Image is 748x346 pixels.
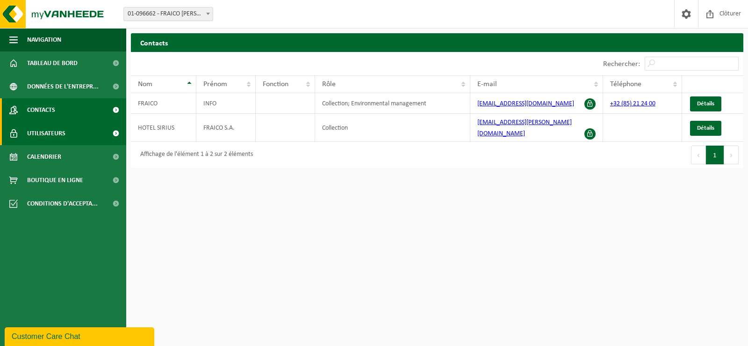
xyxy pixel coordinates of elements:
[138,81,152,88] span: Nom
[5,325,156,346] iframe: chat widget
[124,7,213,21] span: 01-096662 - FRAICO SA - HUY
[123,7,213,21] span: 01-096662 - FRAICO SA - HUY
[706,146,724,164] button: 1
[131,33,743,52] h2: Contacts
[477,81,497,88] span: E-mail
[27,28,61,52] span: Navigation
[724,146,739,164] button: Next
[315,114,470,142] td: Collection
[603,60,640,68] label: Rechercher:
[136,147,253,163] div: Affichage de l'élément 1 à 2 sur 2 éléments
[697,125,714,131] span: Détails
[690,121,721,136] a: Détails
[27,145,61,169] span: Calendrier
[27,192,98,215] span: Conditions d'accepta...
[690,96,721,111] a: Détails
[315,93,470,114] td: Collection; Environmental management
[27,122,65,145] span: Utilisateurs
[610,81,641,88] span: Téléphone
[27,169,83,192] span: Boutique en ligne
[203,81,227,88] span: Prénom
[27,75,99,98] span: Données de l'entrepr...
[196,114,256,142] td: FRAICO S.A.
[697,101,714,107] span: Détails
[477,119,572,137] a: [EMAIL_ADDRESS][PERSON_NAME][DOMAIN_NAME]
[610,100,655,107] a: +32 (85) 21 24 00
[477,100,574,107] a: [EMAIL_ADDRESS][DOMAIN_NAME]
[27,52,78,75] span: Tableau de bord
[131,93,196,114] td: FRAICO
[27,98,55,122] span: Contacts
[196,93,256,114] td: INFO
[691,146,706,164] button: Previous
[131,114,196,142] td: HOTEL SIRIUS
[322,81,336,88] span: Rôle
[263,81,288,88] span: Fonction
